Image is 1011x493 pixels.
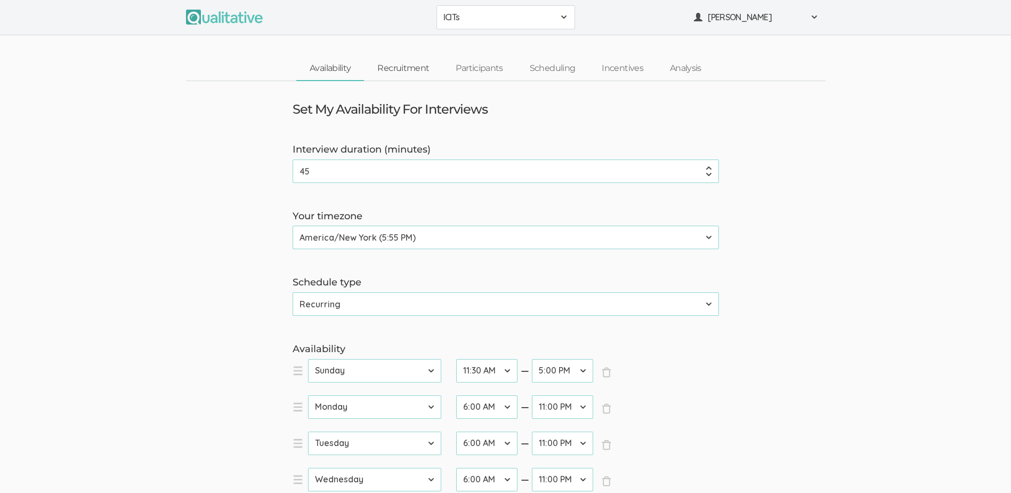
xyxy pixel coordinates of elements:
[436,5,575,29] button: ICITs
[708,11,804,23] span: [PERSON_NAME]
[364,57,442,80] a: Recruitment
[601,440,612,450] span: ×
[516,57,589,80] a: Scheduling
[442,57,516,80] a: Participants
[657,57,715,80] a: Analysis
[958,442,1011,493] iframe: Chat Widget
[687,5,826,29] button: [PERSON_NAME]
[601,476,612,487] span: ×
[601,403,612,414] span: ×
[293,210,719,224] label: Your timezone
[293,276,719,290] label: Schedule type
[588,57,657,80] a: Incentives
[293,143,719,157] label: Interview duration (minutes)
[443,11,554,23] span: ICITs
[293,343,719,356] label: Availability
[296,57,364,80] a: Availability
[186,10,263,25] img: Qualitative
[293,102,488,116] h3: Set My Availability For Interviews
[601,367,612,378] span: ×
